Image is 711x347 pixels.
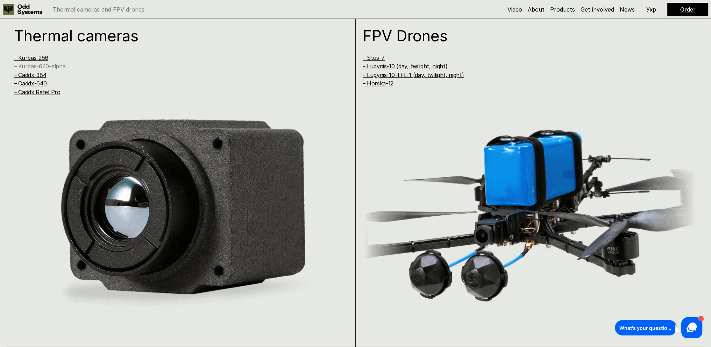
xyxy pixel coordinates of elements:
a: News [620,6,635,13]
p: Thermal cameras and FPV drones [53,7,144,12]
a: – Caddx-384 [14,71,46,78]
h1: FPV Drones [363,28,677,43]
a: Get involved [581,6,614,13]
a: Video [507,6,522,13]
a: – Stus-7 [363,54,385,61]
a: – Lupynis-10-TFL-1 (day, twilight, night) [363,71,464,78]
a: – Kurbas-256 [14,54,48,61]
a: – Kurbas-640-alpha [14,63,65,70]
a: Products [550,6,575,13]
a: Order [680,6,696,13]
p: Укр [646,7,656,12]
a: – Lupynis-10 (day, twilight, night) [363,63,448,70]
h1: Thermal cameras [14,28,328,43]
a: – Caddx-640 [14,80,47,87]
a: About [528,6,545,13]
a: – Caddx Ratel Pro [14,89,61,96]
iframe: HelpCrunch [613,315,704,340]
a: – Horska-12 [363,80,393,87]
